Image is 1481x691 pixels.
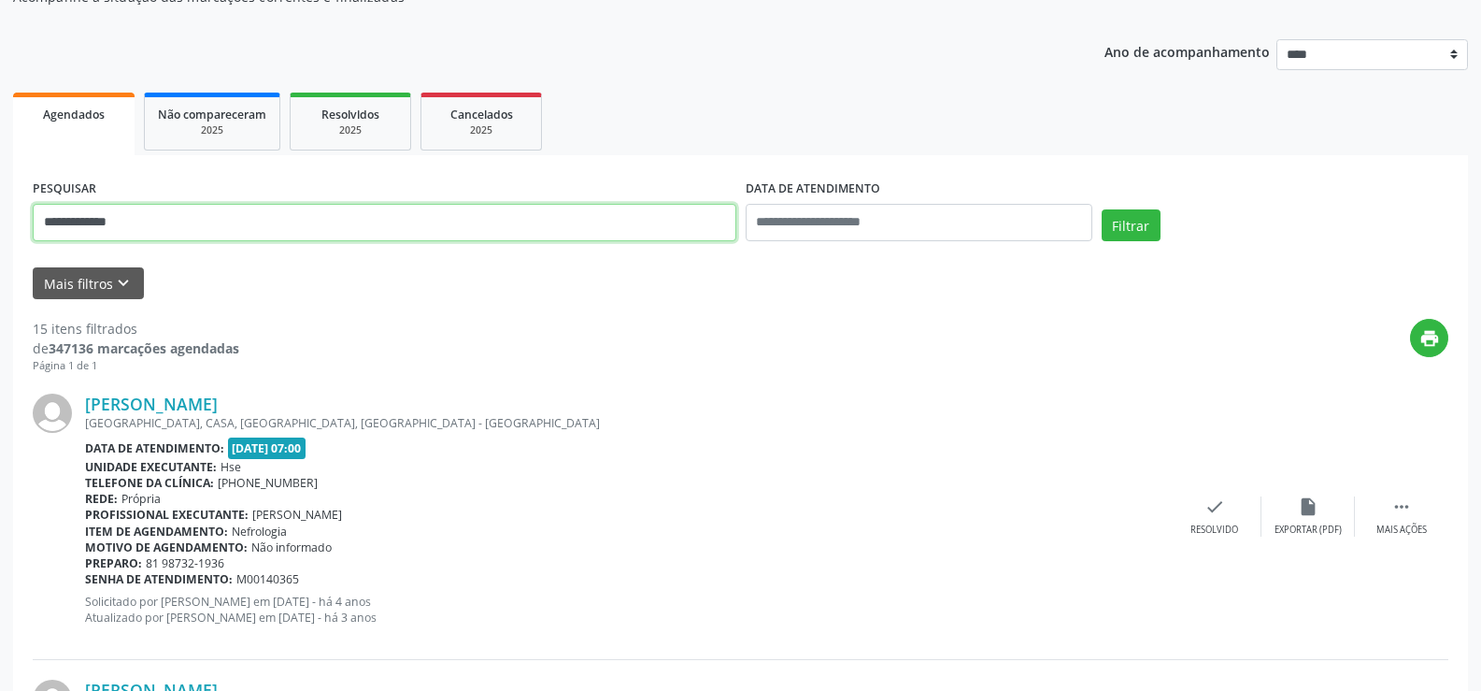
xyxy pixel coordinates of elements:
div: 2025 [158,123,266,137]
a: [PERSON_NAME] [85,394,218,414]
div: 15 itens filtrados [33,319,239,338]
span: Própria [121,491,161,507]
b: Senha de atendimento: [85,571,233,587]
button: Mais filtroskeyboard_arrow_down [33,267,144,300]
span: M00140365 [236,571,299,587]
b: Data de atendimento: [85,440,224,456]
b: Rede: [85,491,118,507]
div: Página 1 de 1 [33,358,239,374]
span: [DATE] 07:00 [228,438,306,459]
span: Cancelados [450,107,513,122]
label: DATA DE ATENDIMENTO [746,175,880,204]
div: Exportar (PDF) [1275,524,1342,537]
span: Agendados [43,107,105,122]
label: PESQUISAR [33,175,96,204]
span: Não compareceram [158,107,266,122]
i: keyboard_arrow_down [113,273,134,294]
b: Motivo de agendamento: [85,540,248,555]
b: Telefone da clínica: [85,475,214,491]
i: insert_drive_file [1298,497,1318,517]
b: Preparo: [85,555,142,571]
i: print [1419,328,1440,349]
b: Item de agendamento: [85,524,228,540]
div: 2025 [434,123,528,137]
div: [GEOGRAPHIC_DATA], CASA, [GEOGRAPHIC_DATA], [GEOGRAPHIC_DATA] - [GEOGRAPHIC_DATA] [85,415,1168,431]
div: Resolvido [1190,524,1238,537]
div: Mais ações [1376,524,1427,537]
span: Resolvidos [321,107,379,122]
div: 2025 [304,123,397,137]
button: Filtrar [1102,209,1161,241]
b: Profissional executante: [85,507,249,523]
span: Não informado [251,540,332,555]
strong: 347136 marcações agendadas [49,339,239,357]
div: de [33,338,239,358]
p: Ano de acompanhamento [1104,39,1270,63]
i:  [1391,497,1412,517]
b: Unidade executante: [85,459,217,475]
p: Solicitado por [PERSON_NAME] em [DATE] - há 4 anos Atualizado por [PERSON_NAME] em [DATE] - há 3 ... [85,594,1168,626]
button: print [1410,319,1448,357]
i: check [1204,497,1225,517]
span: [PHONE_NUMBER] [218,475,318,491]
span: Hse [221,459,241,475]
span: 81 98732-1936 [146,555,224,571]
span: Nefrologia [232,524,287,540]
img: img [33,394,72,433]
span: [PERSON_NAME] [252,507,342,523]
